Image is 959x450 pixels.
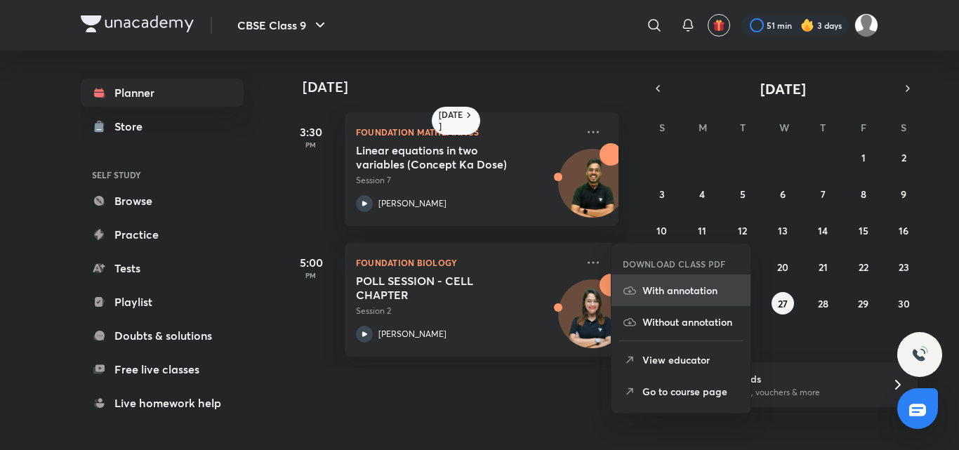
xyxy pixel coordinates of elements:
button: August 6, 2025 [772,183,794,205]
button: [DATE] [668,79,898,98]
button: CBSE Class 9 [229,11,337,39]
abbr: August 23, 2025 [899,260,909,274]
button: August 2, 2025 [892,146,915,168]
button: avatar [708,14,730,37]
abbr: August 20, 2025 [777,260,788,274]
img: Avatar [559,287,626,355]
a: Practice [81,220,244,249]
h6: DOWNLOAD CLASS PDF [623,258,726,270]
a: Store [81,112,244,140]
img: Avatar [559,157,626,224]
abbr: August 6, 2025 [780,187,786,201]
h5: 5:00 [283,254,339,271]
h5: 3:30 [283,124,339,140]
p: PM [283,271,339,279]
abbr: Wednesday [779,121,789,134]
img: ttu [911,346,928,363]
abbr: Thursday [820,121,826,134]
button: August 29, 2025 [852,292,875,315]
button: August 1, 2025 [852,146,875,168]
abbr: August 16, 2025 [899,224,908,237]
h5: Linear equations in two variables (Concept Ka Dose) [356,143,531,171]
button: August 30, 2025 [892,292,915,315]
h4: [DATE] [303,79,633,95]
button: August 15, 2025 [852,219,875,241]
abbr: August 29, 2025 [858,297,868,310]
button: August 5, 2025 [732,183,754,205]
abbr: August 7, 2025 [821,187,826,201]
p: Win a laptop, vouchers & more [702,386,875,399]
p: Foundation Biology [356,254,576,271]
abbr: August 14, 2025 [818,224,828,237]
button: August 14, 2025 [812,219,834,241]
button: August 4, 2025 [691,183,713,205]
a: Free live classes [81,355,244,383]
abbr: August 8, 2025 [861,187,866,201]
abbr: August 13, 2025 [778,224,788,237]
button: August 11, 2025 [691,219,713,241]
p: Foundation Mathematics [356,124,576,140]
button: August 7, 2025 [812,183,834,205]
img: Manyu [854,13,878,37]
abbr: August 1, 2025 [861,151,866,164]
abbr: August 27, 2025 [778,297,788,310]
abbr: Sunday [659,121,665,134]
button: August 20, 2025 [772,256,794,278]
p: [PERSON_NAME] [378,328,447,340]
button: August 8, 2025 [852,183,875,205]
p: [PERSON_NAME] [378,197,447,210]
img: Company Logo [81,15,194,32]
abbr: August 22, 2025 [859,260,868,274]
p: With annotation [642,283,739,298]
abbr: August 15, 2025 [859,224,868,237]
abbr: August 3, 2025 [659,187,665,201]
h5: POLL SESSION - CELL CHAPTER [356,274,531,302]
abbr: August 5, 2025 [740,187,746,201]
a: Playlist [81,288,244,316]
abbr: Tuesday [740,121,746,134]
h6: Refer friends [702,371,875,386]
span: [DATE] [760,79,806,98]
abbr: Saturday [901,121,906,134]
img: streak [800,18,814,32]
button: August 10, 2025 [651,219,673,241]
a: Browse [81,187,244,215]
abbr: August 9, 2025 [901,187,906,201]
h6: SELF STUDY [81,163,244,187]
abbr: Friday [861,121,866,134]
div: Store [114,118,151,135]
button: August 12, 2025 [732,219,754,241]
p: Go to course page [642,384,739,399]
abbr: August 4, 2025 [699,187,705,201]
abbr: August 2, 2025 [901,151,906,164]
abbr: August 11, 2025 [698,224,706,237]
p: Session 7 [356,174,576,187]
button: August 23, 2025 [892,256,915,278]
button: August 21, 2025 [812,256,834,278]
p: PM [283,140,339,149]
abbr: August 10, 2025 [656,224,667,237]
a: Live homework help [81,389,244,417]
p: Session 2 [356,305,576,317]
abbr: August 30, 2025 [898,297,910,310]
img: avatar [713,19,725,32]
a: Company Logo [81,15,194,36]
a: Tests [81,254,244,282]
button: August 22, 2025 [852,256,875,278]
p: View educator [642,352,739,367]
button: August 28, 2025 [812,292,834,315]
button: August 13, 2025 [772,219,794,241]
abbr: Monday [699,121,707,134]
button: August 9, 2025 [892,183,915,205]
button: August 16, 2025 [892,219,915,241]
a: Planner [81,79,244,107]
h6: [DATE] [439,110,463,132]
abbr: August 12, 2025 [738,224,747,237]
p: Without annotation [642,315,739,329]
abbr: August 21, 2025 [819,260,828,274]
button: August 27, 2025 [772,292,794,315]
a: Doubts & solutions [81,322,244,350]
abbr: August 28, 2025 [818,297,828,310]
button: August 3, 2025 [651,183,673,205]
